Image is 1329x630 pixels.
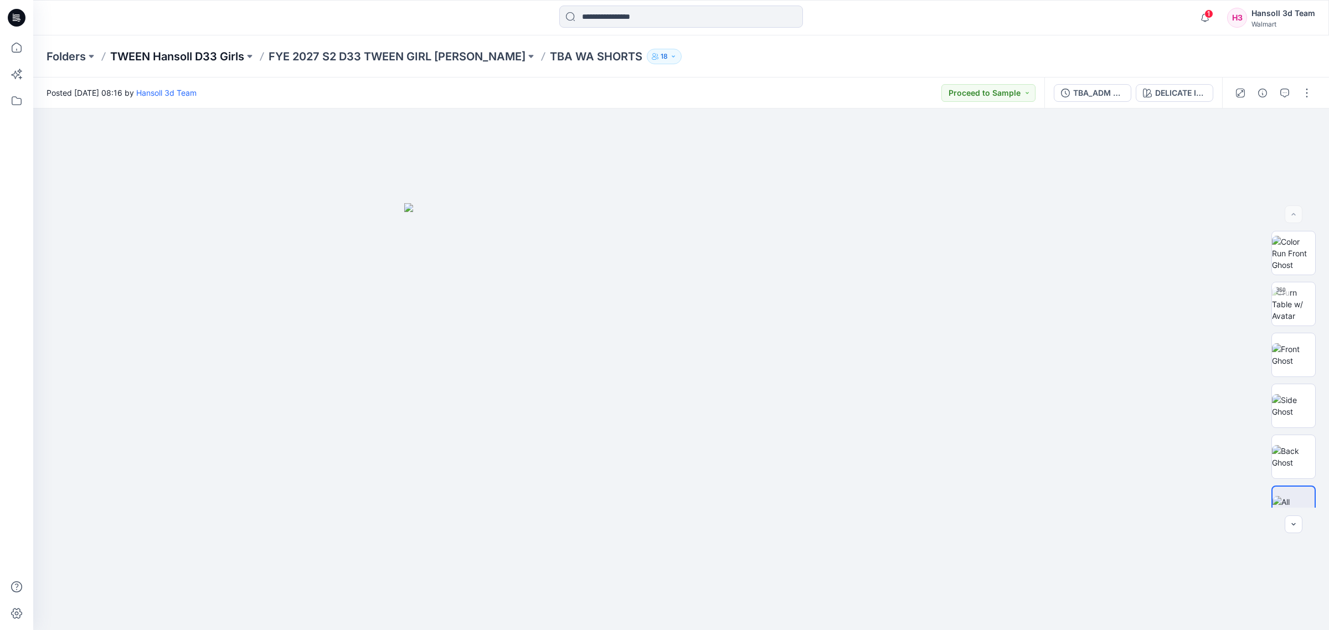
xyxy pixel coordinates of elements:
[1251,7,1315,20] div: Hansoll 3d Team
[136,88,197,97] a: Hansoll 3d Team
[1272,394,1315,417] img: Side Ghost
[1054,84,1131,102] button: TBA_ADM FC WA SHORTS_ASTM_REV2
[110,49,244,64] a: TWEEN Hansoll D33 Girls
[1073,87,1124,99] div: TBA_ADM FC WA SHORTS_ASTM_REV2
[404,203,958,630] img: eyJhbGciOiJIUzI1NiIsImtpZCI6IjAiLCJzbHQiOiJzZXMiLCJ0eXAiOiJKV1QifQ.eyJkYXRhIjp7InR5cGUiOiJzdG9yYW...
[1272,287,1315,322] img: Turn Table w/ Avatar
[1136,84,1213,102] button: DELICATE IVORY
[1227,8,1247,28] div: H3
[661,50,668,63] p: 18
[1272,236,1315,271] img: Color Run Front Ghost
[1272,343,1315,366] img: Front Ghost
[269,49,526,64] a: FYE 2027 S2 D33 TWEEN GIRL [PERSON_NAME]
[550,49,642,64] p: TBA WA SHORTS
[1272,445,1315,468] img: Back Ghost
[647,49,682,64] button: 18
[1204,9,1213,18] span: 1
[1254,84,1271,102] button: Details
[1273,496,1315,519] img: All colorways
[1155,87,1206,99] div: DELICATE IVORY
[1251,20,1315,28] div: Walmart
[47,49,86,64] a: Folders
[47,87,197,99] span: Posted [DATE] 08:16 by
